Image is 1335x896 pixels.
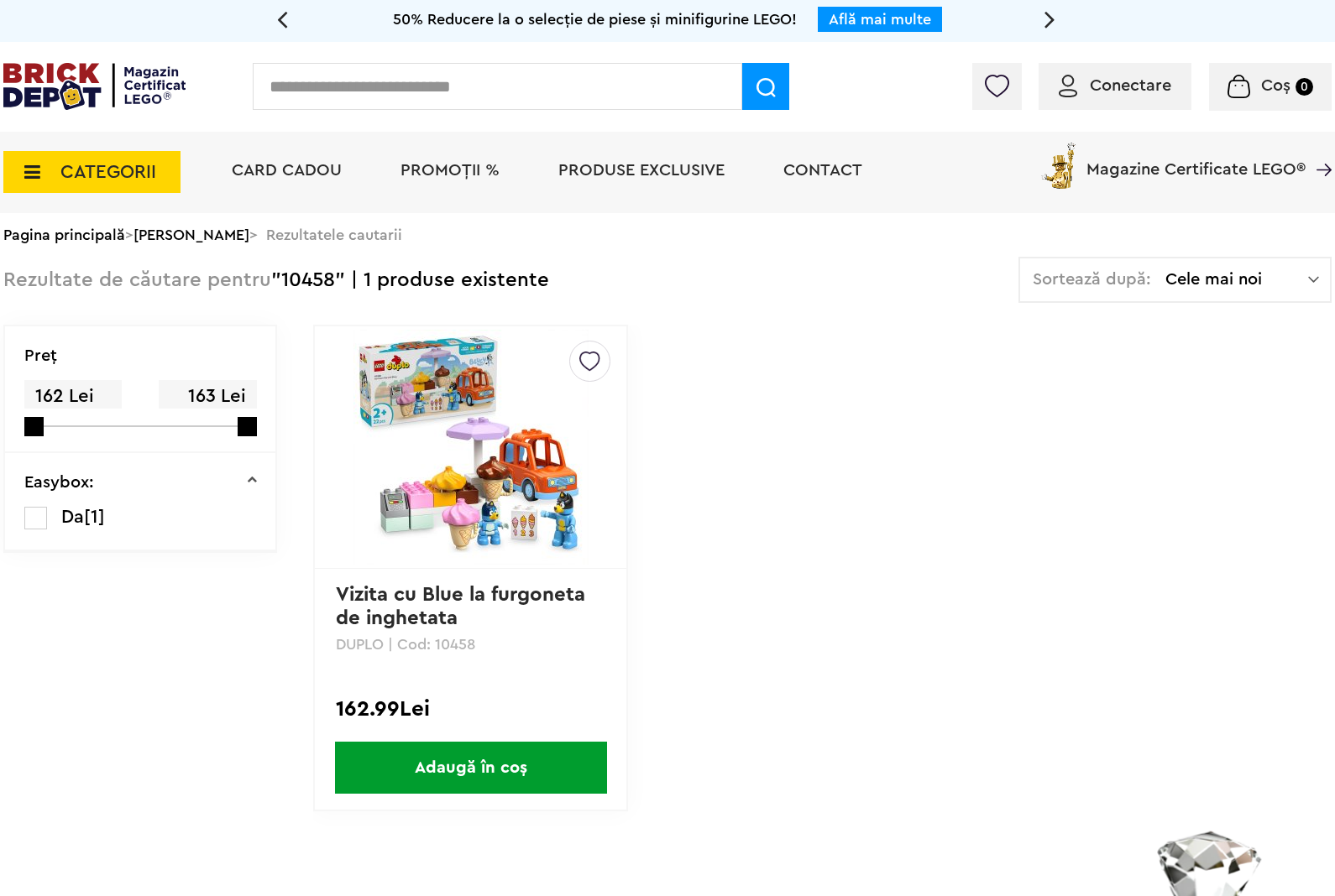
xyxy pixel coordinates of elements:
p: Preţ [24,347,57,364]
span: Coș [1261,77,1290,94]
span: Da [61,508,84,526]
span: Adaugă în coș [335,742,607,794]
span: 50% Reducere la o selecție de piese și minifigurine LEGO! [393,12,797,27]
span: 162 Lei [24,380,122,413]
a: PROMOȚII % [400,162,500,179]
a: Card Cadou [232,162,342,179]
a: Produse exclusive [558,162,725,179]
span: Magazine Certificate LEGO® [1086,139,1306,178]
span: 163 Lei [159,380,256,413]
p: Easybox: [24,474,94,491]
a: Magazine Certificate LEGO® [1306,139,1332,156]
span: Sortează după: [1033,271,1151,288]
a: Pagina principală [3,227,125,242]
div: > > Rezultatele cautarii [3,213,1332,257]
a: Adaugă în coș [315,742,626,794]
a: [PERSON_NAME] [133,227,249,242]
span: CATEGORII [60,163,156,181]
a: Conectare [1059,77,1171,94]
small: 0 [1296,78,1313,96]
span: Rezultate de căutare pentru [3,270,271,290]
a: Află mai multe [829,12,931,27]
a: Contact [783,162,862,179]
span: Cele mai noi [1165,271,1308,288]
img: Vizita cu Blue la furgoneta de inghetata [353,330,589,565]
span: Conectare [1090,77,1171,94]
p: DUPLO | Cod: 10458 [336,637,605,652]
div: "10458" | 1 produse existente [3,257,549,305]
a: Vizita cu Blue la furgoneta de inghetata [336,585,591,628]
div: 162.99Lei [336,698,605,720]
span: [1] [84,508,105,526]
